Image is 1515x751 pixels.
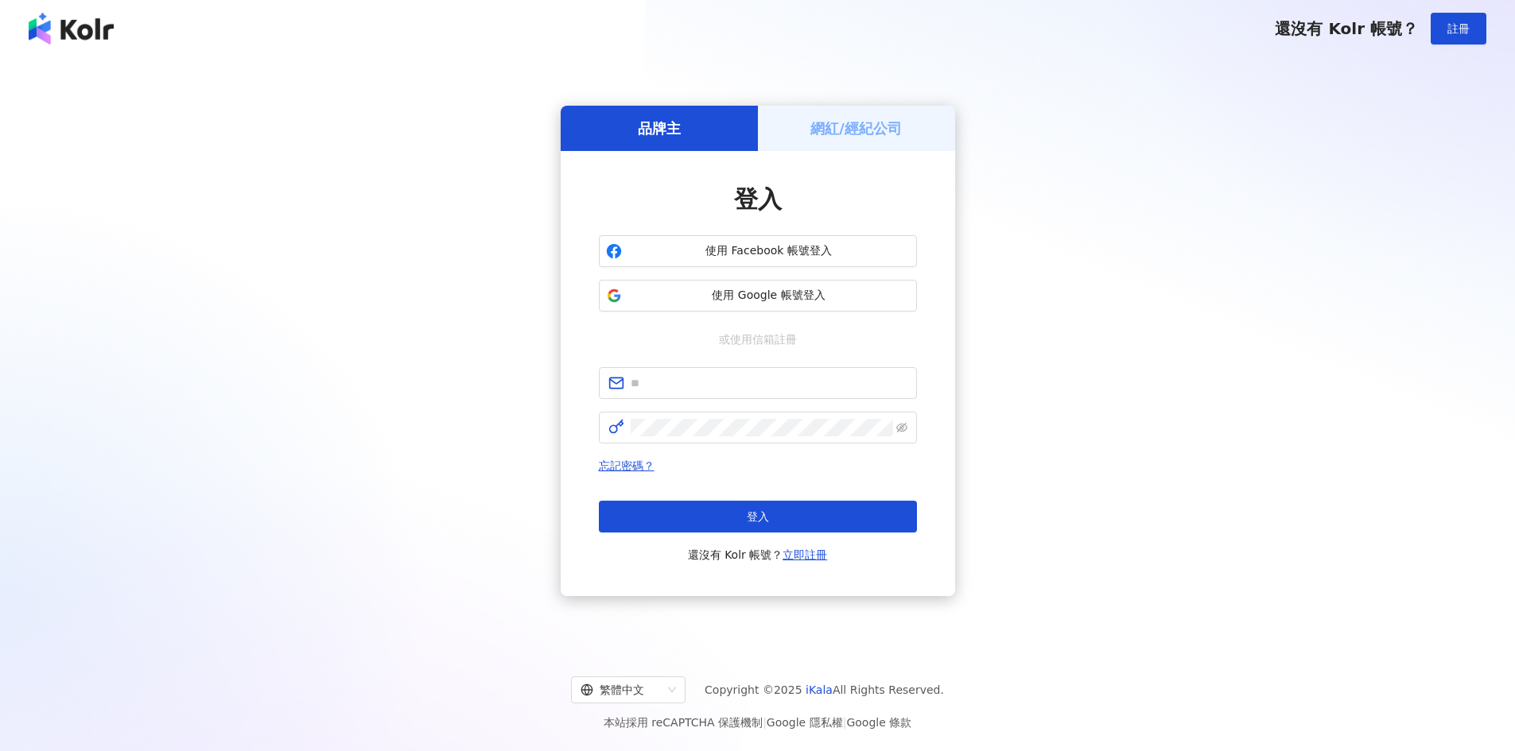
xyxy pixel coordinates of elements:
[896,422,907,433] span: eye-invisible
[599,280,917,312] button: 使用 Google 帳號登入
[688,545,828,564] span: 還沒有 Kolr 帳號？
[628,288,910,304] span: 使用 Google 帳號登入
[599,459,655,472] a: 忘記密碼？
[1431,13,1486,45] button: 註冊
[599,501,917,532] button: 登入
[806,683,833,696] a: iKala
[599,235,917,267] button: 使用 Facebook 帳號登入
[767,716,843,729] a: Google 隱私權
[846,716,911,729] a: Google 條款
[705,680,944,699] span: Copyright © 2025 All Rights Reserved.
[783,548,827,561] a: 立即註冊
[1275,19,1418,38] span: 還沒有 Kolr 帳號？
[638,118,681,138] h5: 品牌主
[810,118,902,138] h5: 網紅/經紀公司
[734,185,782,213] span: 登入
[747,510,769,523] span: 登入
[1447,22,1470,35] span: 註冊
[843,716,847,729] span: |
[628,243,910,259] span: 使用 Facebook 帳號登入
[581,677,662,703] div: 繁體中文
[604,713,911,732] span: 本站採用 reCAPTCHA 保護機制
[708,331,808,348] span: 或使用信箱註冊
[763,716,767,729] span: |
[29,13,114,45] img: logo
